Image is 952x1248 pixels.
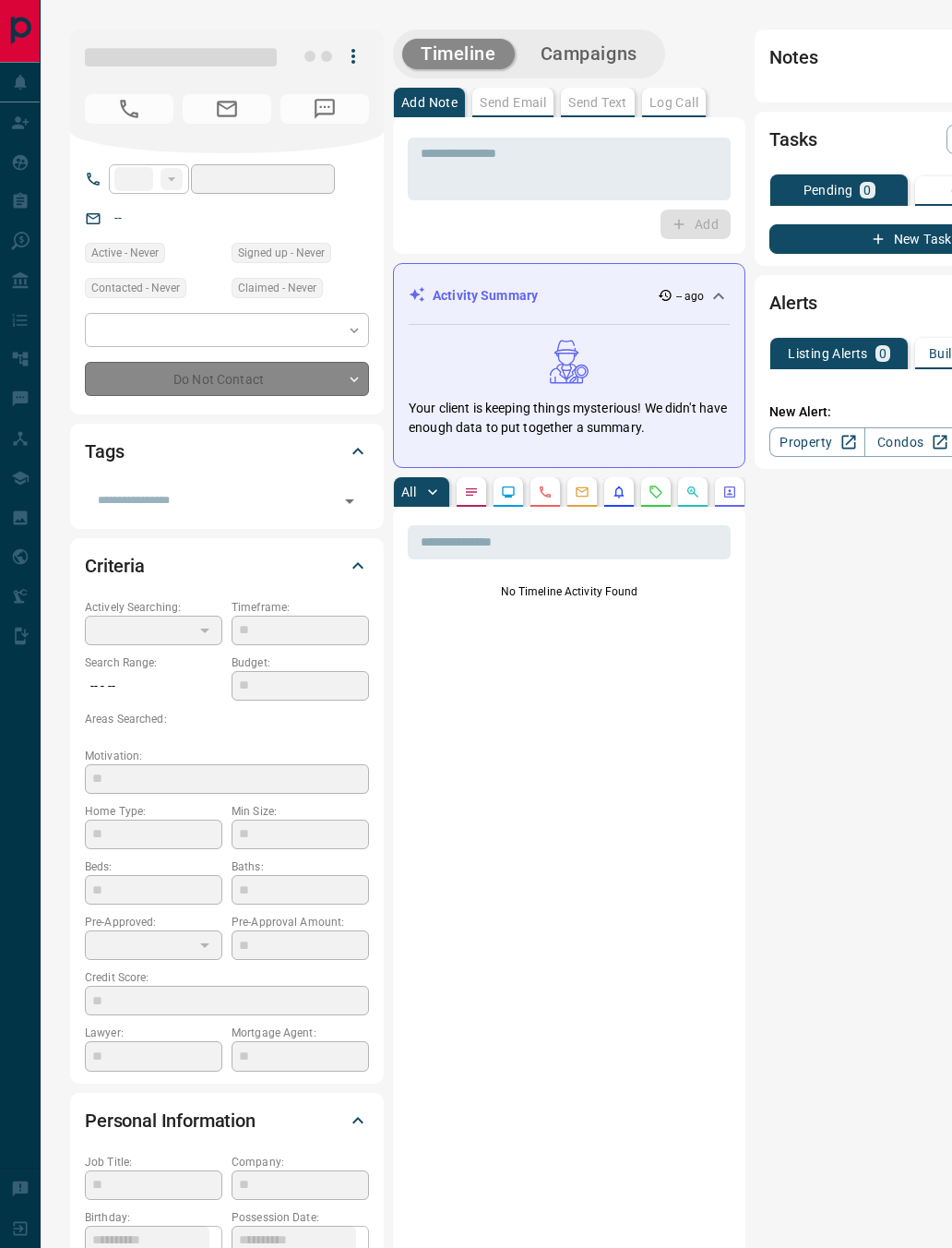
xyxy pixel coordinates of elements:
[85,1154,222,1170] p: Job Title:
[85,1106,256,1135] h2: Personal Information
[408,583,731,600] p: No Timeline Activity Found
[85,671,222,702] p: -- - --
[401,96,458,109] p: Add Note
[769,125,816,154] h2: Tasks
[114,210,122,225] a: --
[91,279,180,297] span: Contacted - Never
[85,711,369,727] p: Areas Searched:
[501,485,516,499] svg: Lead Browsing Activity
[91,244,159,262] span: Active - Never
[232,1025,369,1041] p: Mortgage Agent:
[409,399,730,438] p: Your client is keeping things mysterious! We didn't have enough data to put together a summary.
[232,654,369,671] p: Budget:
[85,1098,369,1143] div: Personal Information
[85,1025,222,1041] p: Lawyer:
[238,279,316,297] span: Claimed - Never
[85,437,124,466] h2: Tags
[402,39,515,69] button: Timeline
[85,429,369,474] div: Tags
[879,347,887,360] p: 0
[85,748,369,764] p: Motivation:
[401,486,416,498] p: All
[85,858,222,875] p: Beds:
[685,485,700,499] svg: Opportunities
[722,485,737,499] svg: Agent Actions
[409,279,730,313] div: Activity Summary-- ago
[85,803,222,820] p: Home Type:
[612,485,626,499] svg: Listing Alerts
[676,288,705,305] p: -- ago
[863,184,871,197] p: 0
[337,488,363,514] button: Open
[232,914,369,930] p: Pre-Approval Amount:
[280,94,369,124] span: No Number
[232,1154,369,1170] p: Company:
[522,39,656,69] button: Campaigns
[232,1209,369,1226] p: Possession Date:
[769,427,864,457] a: Property
[85,94,173,124] span: No Number
[85,362,369,396] div: Do Not Contact
[85,599,222,616] p: Actively Searching:
[769,42,817,72] h2: Notes
[85,1209,222,1226] p: Birthday:
[232,858,369,875] p: Baths:
[232,803,369,820] p: Min Size:
[238,244,325,262] span: Signed up - Never
[649,485,663,499] svg: Requests
[464,485,479,499] svg: Notes
[433,286,538,306] p: Activity Summary
[183,94,271,124] span: No Email
[803,184,853,197] p: Pending
[575,485,589,499] svg: Emails
[788,347,868,360] p: Listing Alerts
[85,969,369,986] p: Credit Score:
[538,485,553,499] svg: Calls
[769,288,817,318] h2: Alerts
[85,654,222,671] p: Search Range:
[85,544,369,588] div: Criteria
[85,551,145,581] h2: Criteria
[232,599,369,616] p: Timeframe:
[85,914,222,930] p: Pre-Approved:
